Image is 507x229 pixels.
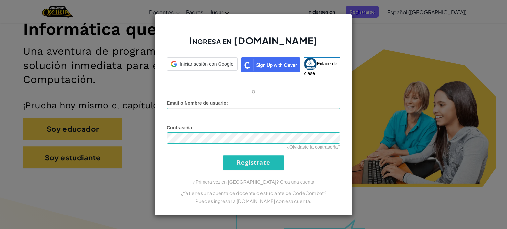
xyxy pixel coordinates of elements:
[195,198,311,204] font: Puedes ingresar a [DOMAIN_NAME] con esa cuenta.
[226,100,228,106] font: :
[167,100,226,106] font: Email o Nombre de usuario
[189,35,317,46] font: Ingresa en [DOMAIN_NAME]
[167,57,238,77] a: Iniciar sesión con Google
[180,61,233,67] font: Iniciar sesión con Google
[304,61,337,76] font: Enlace de clase
[287,144,340,150] a: ¿Olvidaste la contraseña?
[223,155,284,170] input: Regístrate
[252,87,255,95] font: o
[304,58,317,70] img: classlink-logo-small.png
[167,57,238,71] div: Iniciar sesión con Google
[181,190,326,196] font: ¿Ya tienes una cuenta de docente o estudiante de CodeCombat?
[193,179,314,185] a: ¿Primera vez en [GEOGRAPHIC_DATA]? Crea una cuenta
[241,57,300,72] img: clever_sso_button@2x.png
[167,125,192,130] font: Contraseña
